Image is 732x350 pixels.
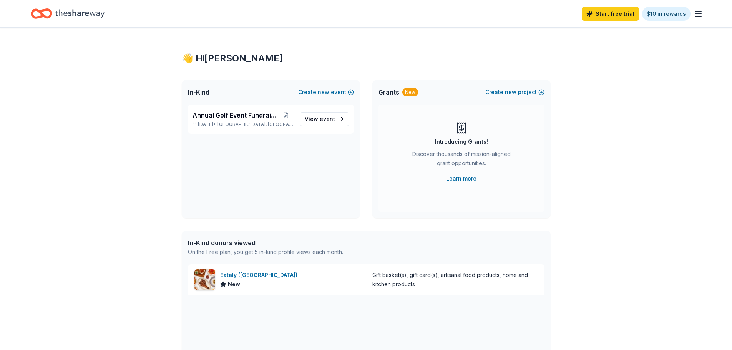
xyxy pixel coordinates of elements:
a: View event [300,112,349,126]
div: New [402,88,418,96]
span: new [505,88,516,97]
button: Createnewevent [298,88,354,97]
span: event [320,116,335,122]
div: 👋 Hi [PERSON_NAME] [182,52,551,65]
span: Annual Golf Event Fundraiser [193,111,279,120]
span: In-Kind [188,88,209,97]
a: $10 in rewards [642,7,691,21]
div: Gift basket(s), gift card(s), artisanal food products, home and kitchen products [372,270,538,289]
a: Start free trial [582,7,639,21]
img: Image for Eataly (Las Vegas) [194,269,215,290]
p: [DATE] • [193,121,294,128]
div: Discover thousands of mission-aligned grant opportunities. [409,149,514,171]
span: View [305,114,335,124]
div: Introducing Grants! [435,137,488,146]
button: Createnewproject [485,88,544,97]
div: In-Kind donors viewed [188,238,343,247]
span: Grants [378,88,399,97]
a: Home [31,5,105,23]
a: Learn more [446,174,476,183]
span: new [318,88,329,97]
div: On the Free plan, you get 5 in-kind profile views each month. [188,247,343,257]
div: Eataly ([GEOGRAPHIC_DATA]) [220,270,300,280]
span: New [228,280,240,289]
span: [GEOGRAPHIC_DATA], [GEOGRAPHIC_DATA] [217,121,293,128]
